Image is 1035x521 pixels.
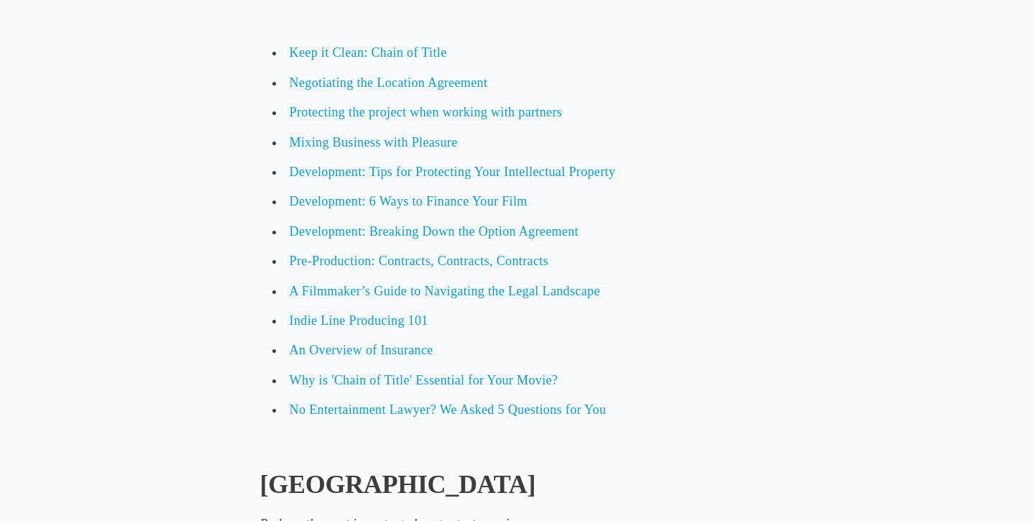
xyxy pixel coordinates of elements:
a: A Filmmaker’s Guide to Navigating the Legal Landscape [290,284,600,298]
a: Mixing Business with Pleasure [290,135,458,149]
a: Negotiating the Location Agreement [290,75,488,90]
a: Keep it Clean: Chain of Title [290,45,447,60]
a: Pre-Production: Contracts, Contracts, Contracts [290,254,548,268]
a: Why is 'Chain of Title' Essential for Your Movie? [290,373,558,387]
a: An Overview of Insurance [290,343,433,357]
a: Development: 6 Ways to Finance Your Film [290,194,528,208]
a: Development: Breaking Down the Option Agreement [290,224,579,239]
b: [GEOGRAPHIC_DATA] [260,470,536,499]
a: Indie Line Producing 101 [290,313,428,328]
a: Protecting the project when working with partners [290,105,563,119]
a: No Entertainment Lawyer? We Asked 5 Questions for You [290,402,607,417]
a: Development: Tips for Protecting Your Intellectual Property [290,165,616,179]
